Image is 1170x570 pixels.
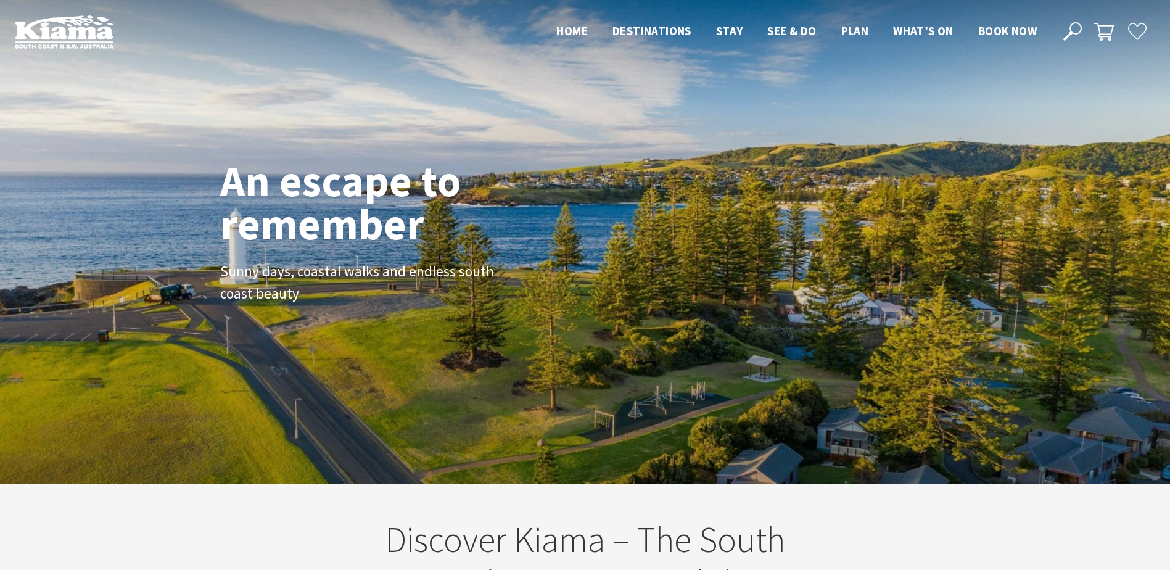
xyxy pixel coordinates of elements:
span: What’s On [893,23,954,38]
span: Stay [716,23,743,38]
img: Kiama Logo [15,15,113,49]
span: See & Do [767,23,816,38]
span: Plan [841,23,869,38]
span: Destinations [612,23,691,38]
h1: An escape to remember [220,159,559,246]
nav: Main Menu [544,22,1049,42]
p: Sunny days, coastal walks and endless south coast beauty [220,260,498,306]
span: Book now [978,23,1037,38]
span: Home [556,23,588,38]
